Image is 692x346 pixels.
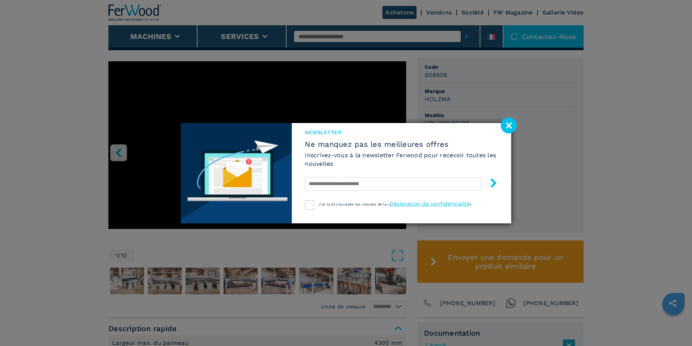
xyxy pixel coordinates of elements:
span: Newsletter [305,129,498,136]
span: J'ai lu et j'accepte les clauses de la « [319,202,390,206]
span: Ne manquez pas les meilleures offres [305,140,498,149]
a: Déclaration de confidentialité [390,201,470,207]
span: » [470,202,471,206]
button: submit-button [482,175,498,193]
img: Newsletter image [181,123,292,223]
h6: Inscrivez-vous à la newsletter Ferwood pour recevoir toutes les nouvelles [305,151,498,168]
